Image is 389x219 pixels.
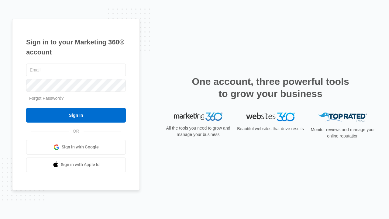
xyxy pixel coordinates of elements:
[62,144,99,150] span: Sign in with Google
[318,113,367,123] img: Top Rated Local
[61,162,100,168] span: Sign in with Apple Id
[236,126,305,132] p: Beautiful websites that drive results
[190,75,351,100] h2: One account, three powerful tools to grow your business
[174,113,222,121] img: Marketing 360
[164,125,232,138] p: All the tools you need to grow and manage your business
[246,113,295,121] img: Websites 360
[69,128,84,134] span: OR
[26,37,126,57] h1: Sign in to your Marketing 360® account
[26,140,126,155] a: Sign in with Google
[26,64,126,76] input: Email
[26,108,126,123] input: Sign In
[309,127,377,139] p: Monitor reviews and manage your online reputation
[29,96,64,101] a: Forgot Password?
[26,158,126,172] a: Sign in with Apple Id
